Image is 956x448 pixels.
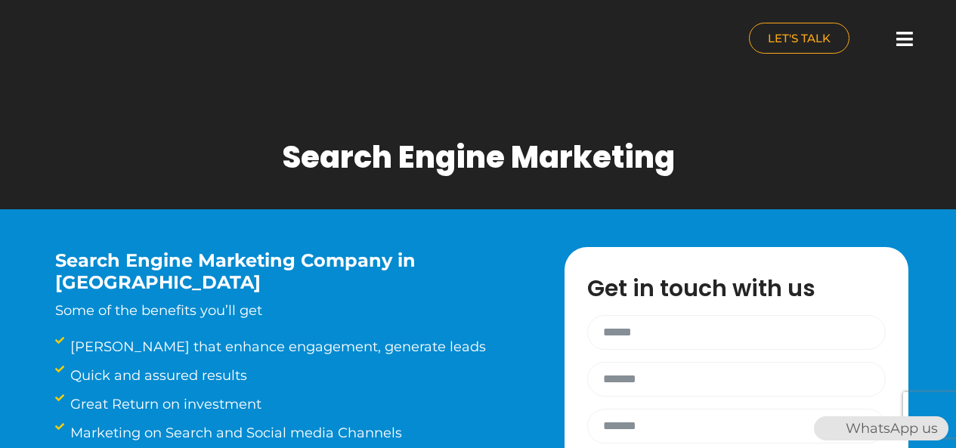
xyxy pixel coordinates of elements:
[8,8,135,73] img: nuance-qatar_logo
[587,277,901,300] h3: Get in touch with us
[67,394,261,415] span: Great Return on investment
[282,139,675,175] h1: Search Engine Marketing
[67,336,486,357] span: [PERSON_NAME] that enhance engagement, generate leads
[67,365,247,386] span: Quick and assured results
[8,8,471,73] a: nuance-qatar_logo
[768,32,831,44] span: LET'S TALK
[815,416,840,440] img: WhatsApp
[55,250,519,294] h3: Search Engine Marketing Company in [GEOGRAPHIC_DATA]
[814,416,948,440] div: WhatsApp us
[814,420,948,437] a: WhatsAppWhatsApp us
[749,23,849,54] a: LET'S TALK
[55,300,519,321] p: Some of the benefits you’ll get
[67,422,402,443] span: Marketing on Search and Social media Channels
